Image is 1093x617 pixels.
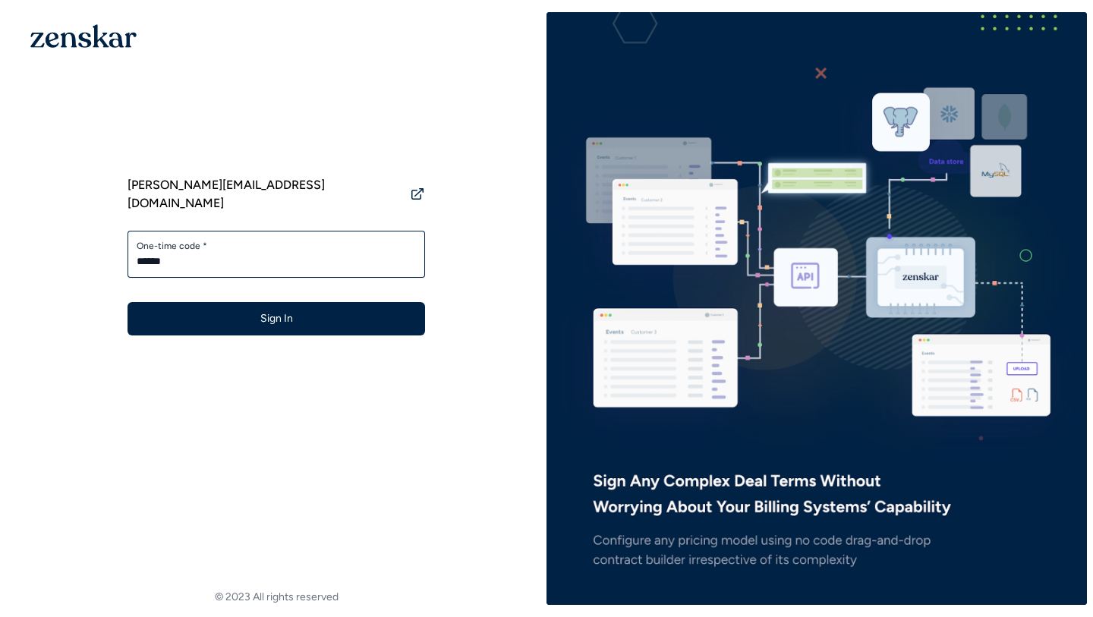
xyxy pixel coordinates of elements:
label: One-time code * [137,240,416,252]
button: Sign In [128,302,425,335]
span: [PERSON_NAME][EMAIL_ADDRESS][DOMAIN_NAME] [128,176,404,212]
img: 1OGAJ2xQqyY4LXKgY66KYq0eOWRCkrZdAb3gUhuVAqdWPZE9SRJmCz+oDMSn4zDLXe31Ii730ItAGKgCKgCCgCikA4Av8PJUP... [30,24,137,48]
footer: © 2023 All rights reserved [6,590,546,605]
